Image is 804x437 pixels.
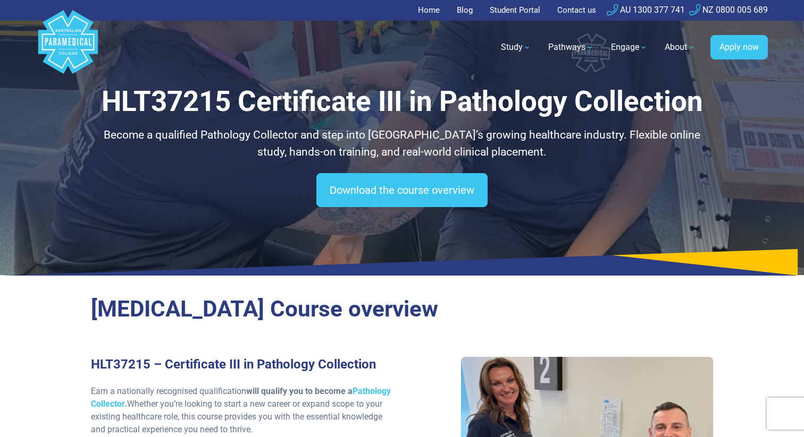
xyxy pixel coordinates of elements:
[91,85,713,118] h1: HLT37215 Certificate III in Pathology Collection
[658,32,702,62] a: About
[605,32,654,62] a: Engage
[91,385,396,436] p: Earn a nationally recognised qualification Whether you’re looking to start a new career or expand...
[91,296,713,323] h2: [MEDICAL_DATA] Course overview
[710,35,768,59] a: Apply now
[495,32,538,62] a: Study
[542,32,600,62] a: Pathways
[607,5,685,15] a: AU 1300 377 741
[91,127,713,160] p: Become a qualified Pathology Collector and step into [GEOGRAPHIC_DATA]’s growing healthcare indus...
[91,386,391,409] a: Pathology Collector
[36,21,100,74] a: Australian Paramedical College
[91,357,396,372] h3: HLT37215 – Certificate III in Pathology Collection
[91,386,391,409] strong: will qualify you to become a .
[316,173,488,207] a: Download the course overview
[689,5,768,15] a: NZ 0800 005 689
